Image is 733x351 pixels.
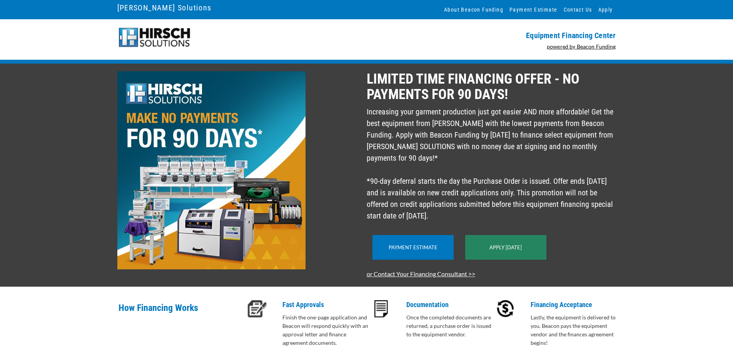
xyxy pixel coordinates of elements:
a: or Contact Your Financing Consultant >> [367,270,475,277]
a: [PERSON_NAME] Solutions [117,1,212,14]
img: docs-icon.PNG [374,300,388,317]
img: 2508-Hirsch-90-Days-No-Payments-EFC-Imagery.jpg [117,71,306,269]
p: Finish the one-page application and Beacon will respond quickly with an approval letter and finan... [282,313,371,347]
p: LIMITED TIME FINANCING OFFER - NO PAYMENTS FOR 90 DAYS! [367,71,616,102]
p: Lastly, the equipment is delivered to you. Beacon pays the equipment vendor and the finances agre... [531,313,619,347]
p: How Financing Works [119,300,243,325]
a: powered by Beacon Funding [547,43,616,50]
p: Once the completed documents are returned, a purchase order is issued to the equipment vendor. [406,313,495,339]
p: Equipment Financing Center [371,31,616,40]
a: Payment Estimate [389,244,437,250]
p: Documentation [406,300,495,309]
a: Apply [DATE] [489,244,522,250]
p: Fast Approvals [282,300,371,309]
p: Financing Acceptance [531,300,619,309]
img: accept-icon.PNG [497,300,514,317]
img: Hirsch-logo-55px.png [117,27,192,48]
p: Increasing your garment production just got easier AND more affordable! Get the best equipment fr... [367,106,616,222]
img: approval-icon.PNG [247,300,267,317]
